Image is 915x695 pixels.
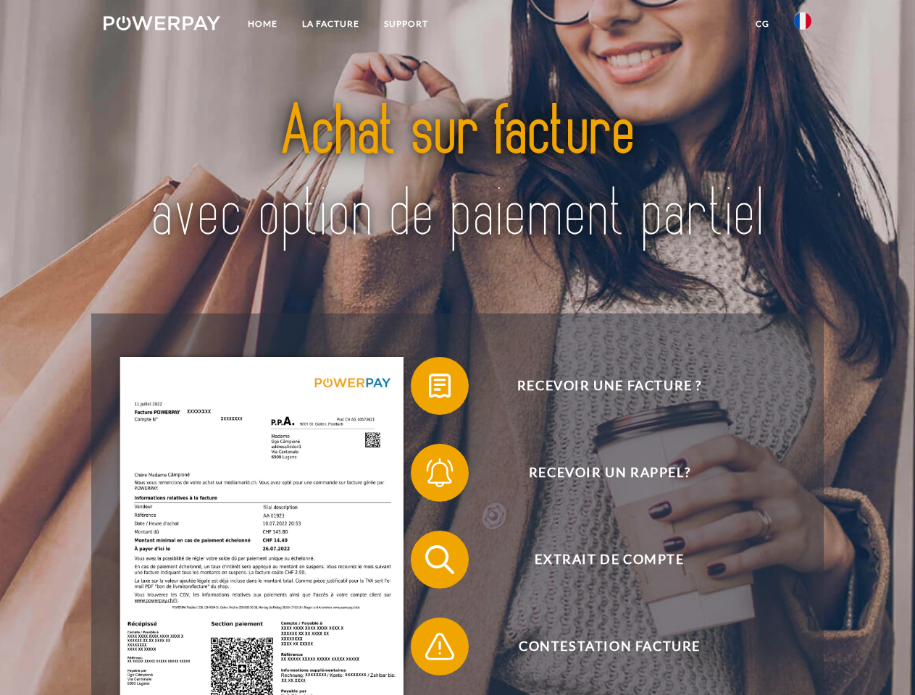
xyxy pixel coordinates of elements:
[411,618,787,675] button: Contestation Facture
[794,12,811,30] img: fr
[411,531,787,589] button: Extrait de compte
[411,444,787,502] button: Recevoir un rappel?
[422,455,458,491] img: qb_bell.svg
[411,357,787,415] button: Recevoir une facture ?
[138,69,777,277] img: title-powerpay_fr.svg
[290,11,372,37] a: LA FACTURE
[432,357,787,415] span: Recevoir une facture ?
[104,16,220,30] img: logo-powerpay-white.svg
[422,542,458,578] img: qb_search.svg
[422,368,458,404] img: qb_bill.svg
[743,11,782,37] a: CG
[372,11,440,37] a: Support
[432,531,787,589] span: Extrait de compte
[235,11,290,37] a: Home
[432,618,787,675] span: Contestation Facture
[422,628,458,665] img: qb_warning.svg
[432,444,787,502] span: Recevoir un rappel?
